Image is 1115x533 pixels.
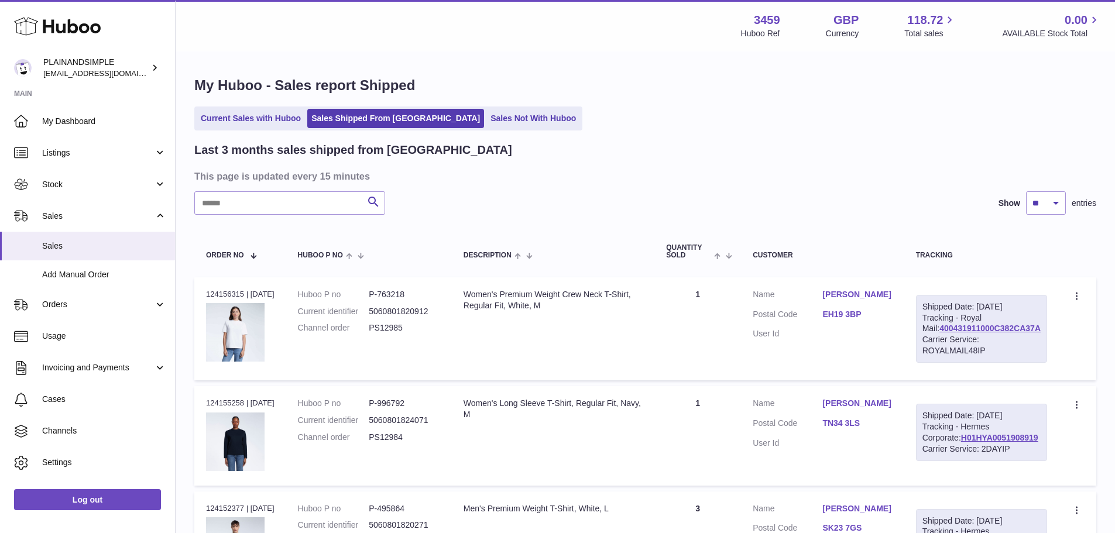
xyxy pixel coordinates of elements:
[206,412,265,471] img: 34591724236944.jpeg
[298,306,369,317] dt: Current identifier
[961,433,1038,442] a: H01HYA0051908919
[939,324,1041,333] a: 400431911000C382CA37A
[42,116,166,127] span: My Dashboard
[654,386,741,485] td: 1
[369,306,440,317] dd: 5060801820912
[826,28,859,39] div: Currency
[369,432,440,443] dd: PS12984
[753,398,822,412] dt: Name
[42,457,166,468] span: Settings
[307,109,484,128] a: Sales Shipped From [GEOGRAPHIC_DATA]
[197,109,305,128] a: Current Sales with Huboo
[754,12,780,28] strong: 3459
[753,503,822,517] dt: Name
[999,198,1020,209] label: Show
[922,443,1041,455] div: Carrier Service: 2DAYIP
[916,252,1047,259] div: Tracking
[194,76,1096,95] h1: My Huboo - Sales report Shipped
[907,12,943,28] span: 118.72
[1002,12,1101,39] a: 0.00 AVAILABLE Stock Total
[298,322,369,333] dt: Channel order
[206,398,275,408] div: 124155258 | [DATE]
[464,503,643,514] div: Men's Premium Weight T-Shirt, White, L
[298,520,369,531] dt: Current identifier
[753,438,822,449] dt: User Id
[753,252,892,259] div: Customer
[42,425,166,436] span: Channels
[42,362,154,373] span: Invoicing and Payments
[464,252,512,259] span: Description
[486,109,580,128] a: Sales Not With Huboo
[298,415,369,426] dt: Current identifier
[42,331,166,342] span: Usage
[654,277,741,380] td: 1
[298,503,369,514] dt: Huboo P no
[298,252,343,259] span: Huboo P no
[753,418,822,432] dt: Postal Code
[194,142,512,158] h2: Last 3 months sales shipped from [GEOGRAPHIC_DATA]
[369,398,440,409] dd: P-996792
[753,328,822,339] dt: User Id
[206,252,244,259] span: Order No
[42,269,166,280] span: Add Manual Order
[922,334,1041,356] div: Carrier Service: ROYALMAIL48IP
[904,12,956,39] a: 118.72 Total sales
[298,432,369,443] dt: Channel order
[298,398,369,409] dt: Huboo P no
[298,289,369,300] dt: Huboo P no
[1002,28,1101,39] span: AVAILABLE Stock Total
[822,309,892,320] a: EH19 3BP
[1065,12,1087,28] span: 0.00
[822,418,892,429] a: TN34 3LS
[42,394,166,405] span: Cases
[14,489,161,510] a: Log out
[916,295,1047,363] div: Tracking - Royal Mail:
[42,211,154,222] span: Sales
[833,12,859,28] strong: GBP
[922,410,1041,421] div: Shipped Date: [DATE]
[822,289,892,300] a: [PERSON_NAME]
[1072,198,1096,209] span: entries
[753,289,822,303] dt: Name
[206,289,275,300] div: 124156315 | [DATE]
[42,147,154,159] span: Listings
[916,404,1047,461] div: Tracking - Hermes Corporate:
[369,322,440,333] dd: PS12985
[43,57,149,79] div: PLAINANDSIMPLE
[922,515,1041,527] div: Shipped Date: [DATE]
[822,503,892,514] a: [PERSON_NAME]
[206,303,265,362] img: 34591682706840.jpeg
[822,398,892,409] a: [PERSON_NAME]
[922,301,1041,312] div: Shipped Date: [DATE]
[464,398,643,420] div: Women's Long Sleeve T-Shirt, Regular Fit, Navy, M
[369,289,440,300] dd: P-763218
[206,503,275,514] div: 124152377 | [DATE]
[194,170,1093,183] h3: This page is updated every 15 minutes
[14,59,32,77] img: internalAdmin-3459@internal.huboo.com
[42,299,154,310] span: Orders
[464,289,643,311] div: Women's Premium Weight Crew Neck T-Shirt, Regular Fit, White, M
[904,28,956,39] span: Total sales
[741,28,780,39] div: Huboo Ref
[666,244,711,259] span: Quantity Sold
[753,309,822,323] dt: Postal Code
[369,503,440,514] dd: P-495864
[369,415,440,426] dd: 5060801824071
[42,240,166,252] span: Sales
[43,68,172,78] span: [EMAIL_ADDRESS][DOMAIN_NAME]
[42,179,154,190] span: Stock
[369,520,440,531] dd: 5060801820271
